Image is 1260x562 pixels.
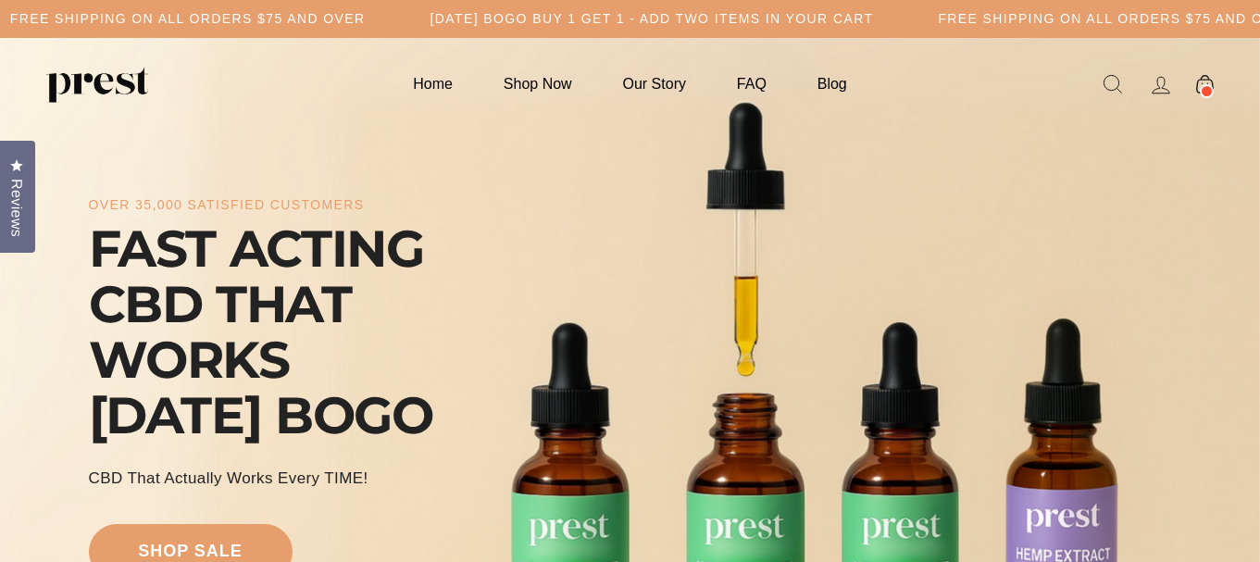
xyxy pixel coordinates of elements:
a: Our Story [600,66,709,102]
h5: Free Shipping on all orders $75 and over [10,11,366,27]
ul: Primary [390,66,869,102]
div: FAST ACTING CBD THAT WORKS [DATE] BOGO [89,221,505,443]
a: Blog [794,66,870,102]
a: Home [390,66,476,102]
a: FAQ [714,66,790,102]
span: Reviews [5,179,29,237]
img: PREST ORGANICS [46,66,148,103]
div: over 35,000 satisfied customers [89,197,365,213]
a: Shop Now [480,66,595,102]
div: CBD That Actually Works every TIME! [89,467,368,490]
h5: [DATE] BOGO BUY 1 GET 1 - ADD TWO ITEMS IN YOUR CART [430,11,874,27]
